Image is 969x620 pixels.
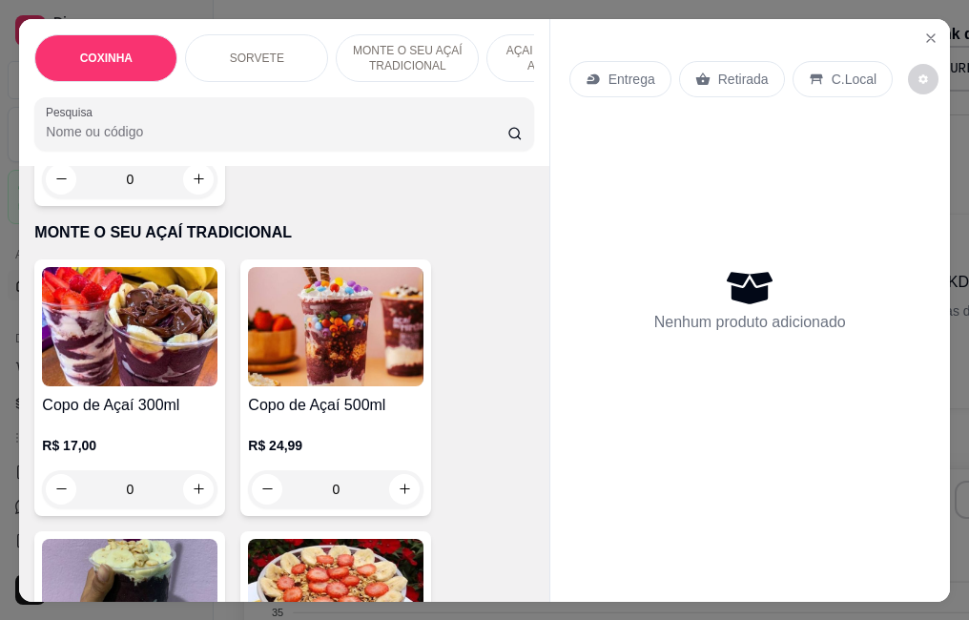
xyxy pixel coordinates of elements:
[46,122,507,141] input: Pesquisa
[183,164,214,195] button: increase-product-quantity
[248,436,423,455] p: R$ 24,99
[608,70,655,89] p: Entrega
[718,70,769,89] p: Retirada
[80,51,133,66] p: COXINHA
[908,64,938,94] button: decrease-product-quantity
[46,104,99,120] label: Pesquisa
[832,70,876,89] p: C.Local
[42,436,217,455] p: R$ 17,00
[352,43,463,73] p: MONTE O SEU AÇAÍ TRADICIONAL
[503,43,613,73] p: AÇAI PREMIUM OU AÇAI ZERO
[248,394,423,417] h4: Copo de Açaí 500ml
[916,23,946,53] button: Close
[230,51,284,66] p: SORVETE
[654,311,846,334] p: Nenhum produto adicionado
[34,221,533,244] p: MONTE O SEU AÇAÍ TRADICIONAL
[42,267,217,386] img: product-image
[42,394,217,417] h4: Copo de Açaí 300ml
[248,267,423,386] img: product-image
[46,164,76,195] button: decrease-product-quantity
